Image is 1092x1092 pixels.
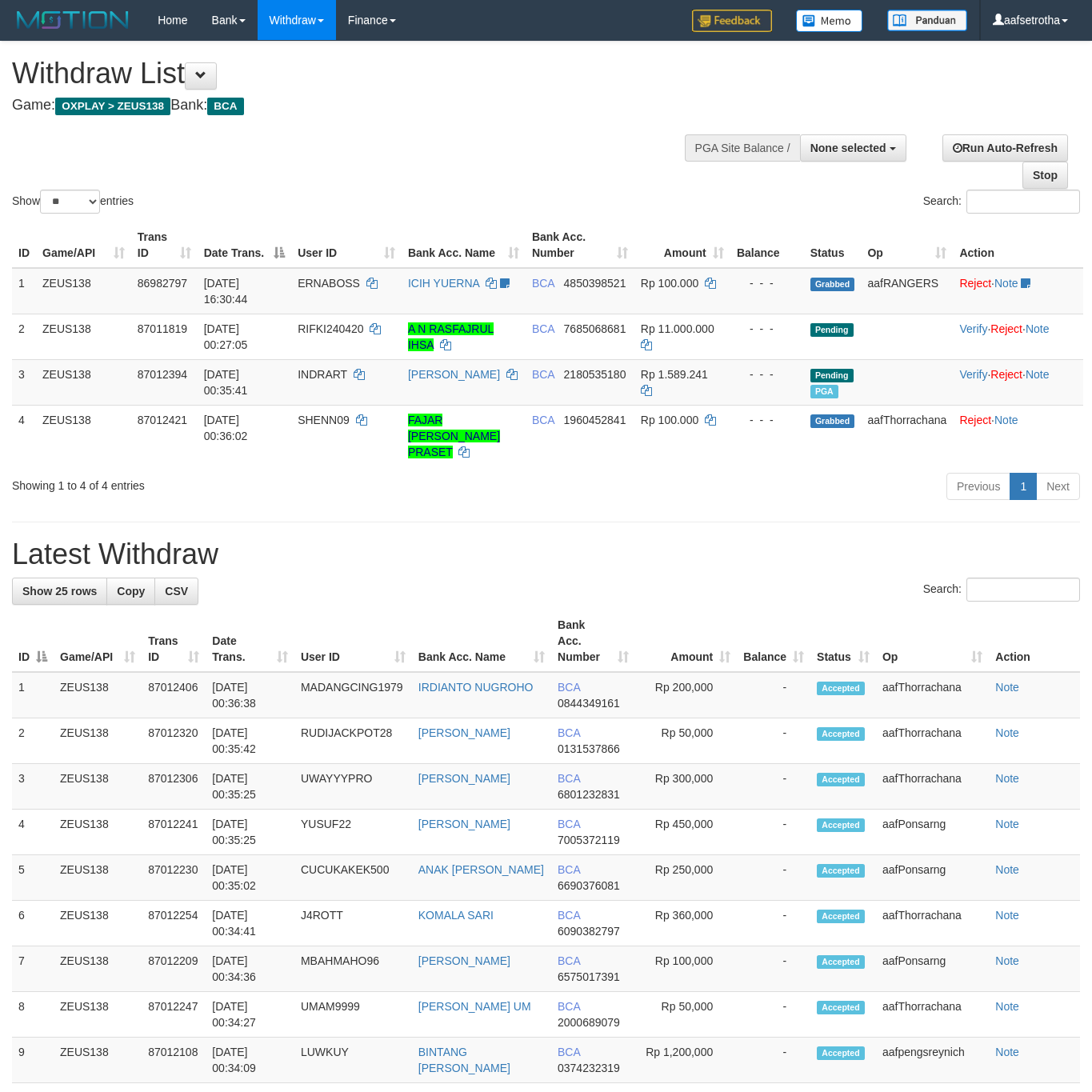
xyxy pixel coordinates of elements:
[36,359,131,405] td: ZEUS138
[206,901,294,946] td: [DATE] 00:34:41
[12,538,1080,570] h1: Latest Withdraw
[294,946,412,992] td: MBAHMAHO96
[12,946,54,992] td: 7
[558,818,580,830] span: BCA
[12,810,54,855] td: 4
[408,414,500,458] a: FAJAR [PERSON_NAME] PRASET
[532,414,554,426] span: BCA
[887,10,967,31] img: panduan.png
[558,697,620,710] span: Copy 0844349161 to clipboard
[418,1000,531,1013] a: [PERSON_NAME] UM
[737,275,798,291] div: - - -
[206,855,294,901] td: [DATE] 00:35:02
[876,764,989,810] td: aafThorrachana
[635,855,737,901] td: Rp 250,000
[737,764,810,810] td: -
[635,810,737,855] td: Rp 450,000
[206,810,294,855] td: [DATE] 00:35:25
[142,855,206,901] td: 87012230
[294,672,412,718] td: MADANGCING1979
[558,1000,580,1013] span: BCA
[923,578,1080,602] label: Search:
[12,190,134,214] label: Show entries
[959,322,987,335] a: Verify
[138,322,187,335] span: 87011819
[558,1046,580,1058] span: BCA
[995,954,1019,967] a: Note
[551,610,635,672] th: Bank Acc. Number: activate to sort column ascending
[12,578,107,605] a: Show 25 rows
[737,901,810,946] td: -
[142,946,206,992] td: 87012209
[737,366,798,382] div: - - -
[54,946,142,992] td: ZEUS138
[402,222,526,268] th: Bank Acc. Name: activate to sort column ascending
[730,222,804,268] th: Balance
[117,585,145,598] span: Copy
[953,314,1083,359] td: · ·
[817,682,865,695] span: Accepted
[737,946,810,992] td: -
[526,222,634,268] th: Bank Acc. Number: activate to sort column ascending
[817,1001,865,1014] span: Accepted
[204,277,248,306] span: [DATE] 16:30:44
[54,1038,142,1083] td: ZEUS138
[12,1038,54,1083] td: 9
[207,98,243,115] span: BCA
[54,810,142,855] td: ZEUS138
[12,222,36,268] th: ID
[40,190,100,214] select: Showentries
[810,610,876,672] th: Status: activate to sort column ascending
[861,268,953,314] td: aafRANGERS
[810,323,854,337] span: Pending
[804,222,862,268] th: Status
[294,810,412,855] td: YUSUF22
[204,322,248,351] span: [DATE] 00:27:05
[876,901,989,946] td: aafThorrachana
[198,222,291,268] th: Date Trans.: activate to sort column descending
[204,414,248,442] span: [DATE] 00:36:02
[737,718,810,764] td: -
[12,718,54,764] td: 2
[953,222,1083,268] th: Action
[817,773,865,786] span: Accepted
[532,322,554,335] span: BCA
[36,268,131,314] td: ZEUS138
[564,277,626,290] span: Copy 4850398521 to clipboard
[564,414,626,426] span: Copy 1960452841 to clipboard
[558,1016,620,1029] span: Copy 2000689079 to clipboard
[54,672,142,718] td: ZEUS138
[1036,473,1080,500] a: Next
[418,909,494,922] a: KOMALA SARI
[298,322,364,335] span: RIFKI240420
[131,222,198,268] th: Trans ID: activate to sort column ascending
[990,368,1022,381] a: Reject
[54,855,142,901] td: ZEUS138
[206,992,294,1038] td: [DATE] 00:34:27
[995,1000,1019,1013] a: Note
[737,810,810,855] td: -
[294,855,412,901] td: CUCUKAKEK500
[142,610,206,672] th: Trans ID: activate to sort column ascending
[54,610,142,672] th: Game/API: activate to sort column ascending
[737,610,810,672] th: Balance: activate to sort column ascending
[12,58,712,90] h1: Withdraw List
[810,278,855,291] span: Grabbed
[298,414,350,426] span: SHENN09
[12,268,36,314] td: 1
[558,742,620,755] span: Copy 0131537866 to clipboard
[558,681,580,694] span: BCA
[558,954,580,967] span: BCA
[298,277,360,290] span: ERNABOSS
[138,368,187,381] span: 87012394
[532,368,554,381] span: BCA
[558,909,580,922] span: BCA
[876,718,989,764] td: aafThorrachana
[142,1038,206,1083] td: 87012108
[641,368,708,381] span: Rp 1.589.241
[995,681,1019,694] a: Note
[737,855,810,901] td: -
[641,322,714,335] span: Rp 11.000.000
[995,909,1019,922] a: Note
[558,788,620,801] span: Copy 6801232831 to clipboard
